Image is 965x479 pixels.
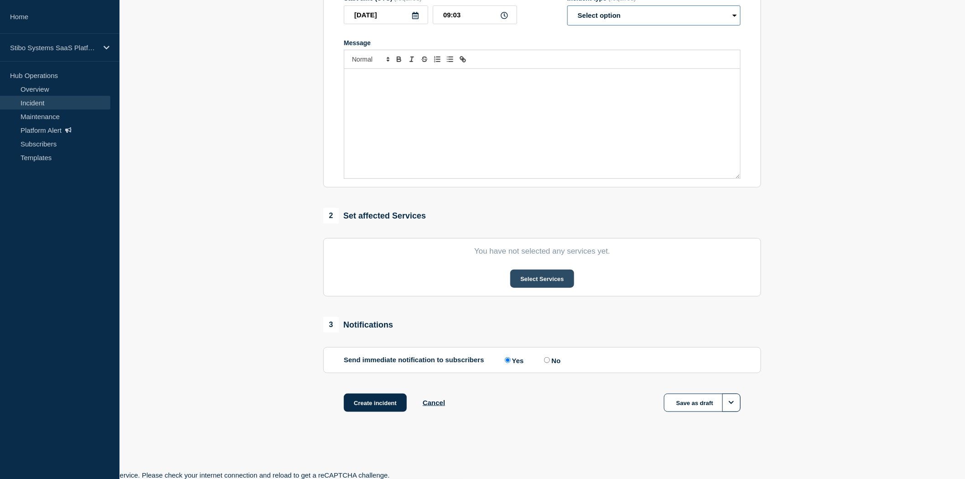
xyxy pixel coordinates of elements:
div: Set affected Services [323,208,426,224]
button: Toggle link [457,54,469,65]
button: Options [722,394,741,412]
p: Send immediate notification to subscribers [344,356,484,364]
input: No [544,357,550,363]
button: Select Services [510,270,574,288]
input: HH:MM [433,5,517,24]
p: You have not selected any services yet. [344,247,741,256]
button: Toggle italic text [405,54,418,65]
input: Yes [505,357,511,363]
div: Notifications [323,317,393,333]
button: Create incident [344,394,407,412]
span: 2 [323,208,339,224]
button: Cancel [423,399,445,406]
div: Message [344,39,741,47]
button: Toggle ordered list [431,54,444,65]
label: No [542,356,560,364]
input: YYYY-MM-DD [344,5,428,24]
label: Yes [503,356,524,364]
div: Message [344,69,740,178]
select: Incident type [567,5,741,26]
span: Font size [348,54,393,65]
div: Send immediate notification to subscribers [344,356,741,364]
button: Save as draft [664,394,741,412]
span: 3 [323,317,339,333]
button: Toggle bulleted list [444,54,457,65]
p: Stibo Systems SaaS Platform Status [10,44,98,52]
button: Toggle bold text [393,54,405,65]
button: Toggle strikethrough text [418,54,431,65]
